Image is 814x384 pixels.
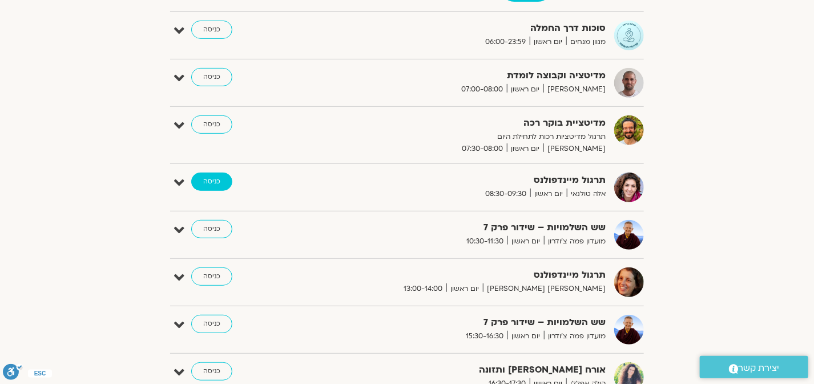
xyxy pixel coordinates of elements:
span: 10:30-11:30 [462,235,507,247]
span: [PERSON_NAME] [543,83,606,95]
a: כניסה [191,115,232,134]
p: תרגול מדיטציות רכות לתחילת היום [326,131,606,143]
span: יום ראשון [507,235,544,247]
strong: מדיטציה וקבוצה לומדת [326,68,606,83]
a: כניסה [191,21,232,39]
a: כניסה [191,220,232,238]
a: כניסה [191,362,232,381]
a: כניסה [191,267,232,286]
a: כניסה [191,68,232,86]
strong: מדיטציית בוקר רכה [326,115,606,131]
strong: תרגול מיינדפולנס [326,173,606,188]
a: כניסה [191,173,232,191]
span: [PERSON_NAME] [543,143,606,155]
strong: שש השלמויות – שידור פרק 7 [326,315,606,330]
strong: תרגול מיינדפולנס [326,267,606,283]
span: 07:30-08:00 [458,143,507,155]
strong: שש השלמויות – שידור פרק 7 [326,220,606,235]
span: יום ראשון [530,188,567,200]
a: כניסה [191,315,232,333]
a: יצירת קשר [700,356,808,378]
span: מגוון מנחים [566,36,606,48]
span: מועדון פמה צ'ודרון [544,330,606,342]
span: [PERSON_NAME] [PERSON_NAME] [483,283,606,295]
span: יום ראשון [507,330,544,342]
span: יום ראשון [507,143,543,155]
span: 06:00-23:59 [481,36,530,48]
span: יצירת קשר [739,361,780,376]
span: מועדון פמה צ'ודרון [544,235,606,247]
span: אלה טולנאי [567,188,606,200]
span: יום ראשון [530,36,566,48]
span: 15:30-16:30 [462,330,507,342]
span: 13:00-14:00 [400,283,446,295]
strong: סוכות דרך החמלה [326,21,606,36]
span: 07:00-08:00 [457,83,507,95]
span: 08:30-09:30 [481,188,530,200]
span: יום ראשון [507,83,543,95]
strong: אורח [PERSON_NAME] ותזונה [326,362,606,378]
span: יום ראשון [446,283,483,295]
